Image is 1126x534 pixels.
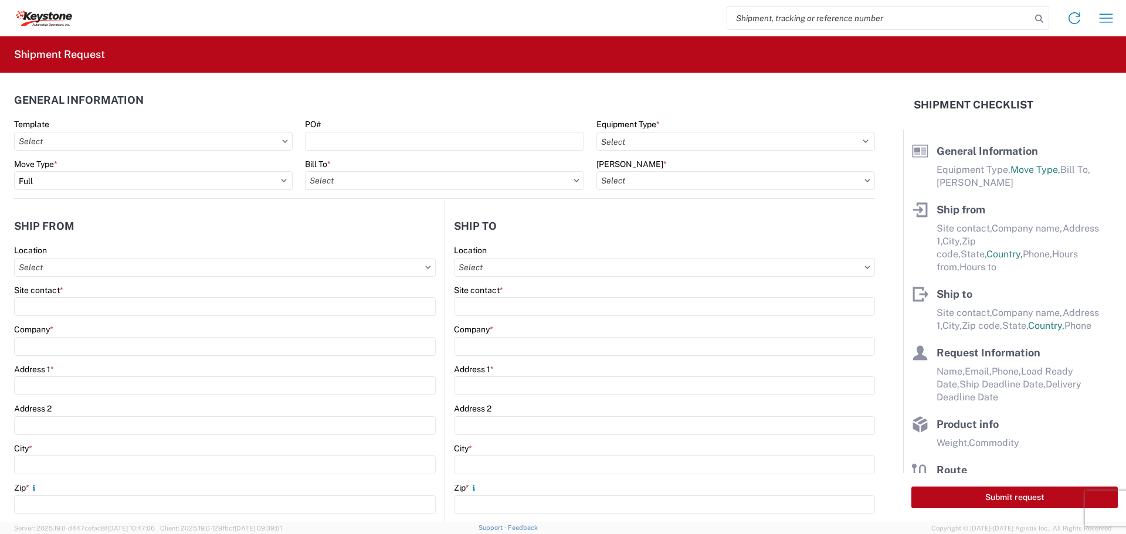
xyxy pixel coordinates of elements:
[454,220,497,232] h2: Ship to
[937,464,967,476] span: Route
[479,524,508,531] a: Support
[107,525,155,532] span: [DATE] 10:47:06
[937,366,965,377] span: Name,
[14,258,436,277] input: Select
[596,119,660,130] label: Equipment Type
[454,403,491,414] label: Address 2
[727,7,1031,29] input: Shipment, tracking or reference number
[14,285,63,295] label: Site contact
[454,258,875,277] input: Select
[992,223,1063,234] span: Company name,
[305,119,321,130] label: PO#
[14,482,39,493] label: Zip
[14,47,105,62] h2: Shipment Request
[454,245,487,256] label: Location
[14,364,54,375] label: Address 1
[911,487,1118,508] button: Submit request
[937,203,985,216] span: Ship from
[937,145,1038,157] span: General Information
[959,379,1046,390] span: Ship Deadline Date,
[937,177,1013,188] span: [PERSON_NAME]
[454,324,493,335] label: Company
[596,159,667,169] label: [PERSON_NAME]
[305,159,331,169] label: Bill To
[454,482,479,493] label: Zip
[14,220,74,232] h2: Ship from
[1060,164,1090,175] span: Bill To,
[454,285,503,295] label: Site contact
[508,524,538,531] a: Feedback
[14,245,47,256] label: Location
[454,443,472,454] label: City
[992,366,1021,377] span: Phone,
[937,223,992,234] span: Site contact,
[937,164,1010,175] span: Equipment Type,
[962,320,1002,331] span: Zip code,
[931,523,1112,533] span: Copyright © [DATE]-[DATE] Agistix Inc., All Rights Reserved
[937,288,972,300] span: Ship to
[14,403,52,414] label: Address 2
[596,171,875,190] input: Select
[992,307,1063,318] span: Company name,
[937,307,992,318] span: Site contact,
[14,159,57,169] label: Move Type
[986,249,1023,260] span: Country,
[454,364,494,375] label: Address 1
[969,437,1019,448] span: Commodity
[942,236,962,247] span: City,
[914,98,1033,112] h2: Shipment Checklist
[937,437,969,448] span: Weight,
[305,171,584,190] input: Select
[160,525,282,532] span: Client: 2025.19.0-129fbcf
[14,525,155,532] span: Server: 2025.19.0-d447cefac8f
[235,525,282,532] span: [DATE] 09:39:01
[1010,164,1060,175] span: Move Type,
[14,94,144,106] h2: General Information
[959,261,996,273] span: Hours to
[937,418,999,430] span: Product info
[1064,320,1091,331] span: Phone
[961,249,986,260] span: State,
[14,443,32,454] label: City
[14,324,53,335] label: Company
[1002,320,1028,331] span: State,
[942,320,962,331] span: City,
[1028,320,1064,331] span: Country,
[1023,249,1052,260] span: Phone,
[14,132,293,151] input: Select
[937,346,1040,359] span: Request Information
[965,366,992,377] span: Email,
[14,119,49,130] label: Template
